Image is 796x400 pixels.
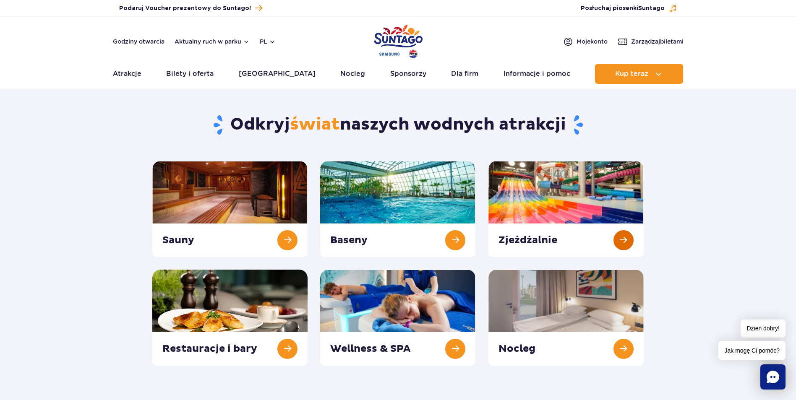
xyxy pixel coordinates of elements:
[119,3,262,14] a: Podaruj Voucher prezentowy do Suntago!
[113,37,164,46] a: Godziny otwarcia
[175,38,250,45] button: Aktualny ruch w parku
[152,114,644,136] h1: Odkryj naszych wodnych atrakcji
[451,64,478,84] a: Dla firm
[113,64,141,84] a: Atrakcje
[581,4,677,13] button: Posłuchaj piosenkiSuntago
[760,364,786,390] div: Chat
[718,341,786,360] span: Jak mogę Ci pomóc?
[374,21,423,60] a: Park of Poland
[239,64,316,84] a: [GEOGRAPHIC_DATA]
[581,4,665,13] span: Posłuchaj piosenki
[166,64,214,84] a: Bilety i oferta
[577,37,608,46] span: Moje konto
[260,37,276,46] button: pl
[504,64,570,84] a: Informacje i pomoc
[638,5,665,11] span: Suntago
[615,70,648,78] span: Kup teraz
[563,36,608,47] a: Mojekonto
[741,319,786,338] span: Dzień dobry!
[290,114,340,135] span: świat
[631,37,684,46] span: Zarządzaj biletami
[340,64,365,84] a: Nocleg
[595,64,683,84] button: Kup teraz
[119,4,251,13] span: Podaruj Voucher prezentowy do Suntago!
[390,64,426,84] a: Sponsorzy
[618,36,684,47] a: Zarządzajbiletami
